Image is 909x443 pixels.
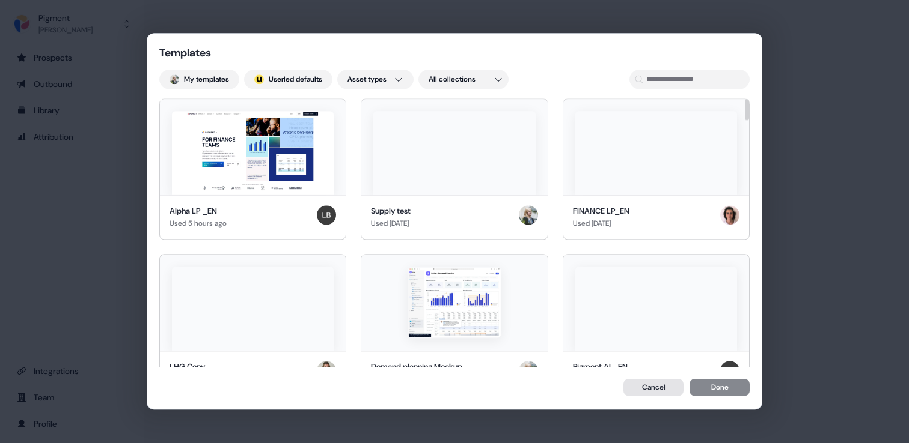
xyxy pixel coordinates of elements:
[573,205,629,217] div: FINANCE LP_EN
[170,361,217,373] div: LHG Copy
[563,98,750,240] button: FINANCE LP_ENFINANCE LP_ENUsed [DATE]Edouard
[254,74,264,84] div: ;
[170,205,227,217] div: Alpha LP _EN
[170,74,179,84] img: Ludmilla
[623,379,684,396] button: Cancel
[418,70,509,89] button: All collections
[254,74,264,84] img: userled logo
[519,361,538,380] img: Ludmilla
[573,217,629,229] div: Used [DATE]
[172,267,334,351] img: LHG Copy
[573,361,628,373] div: Pigment AI _EN
[371,205,411,217] div: Supply test
[317,205,336,225] img: Lorenzo
[159,254,346,395] button: LHG CopyLHG CopyCaroline
[373,111,535,195] img: Supply test
[519,205,538,225] img: Ludmilla
[575,111,737,195] img: FINANCE LP_EN
[337,70,414,89] button: Asset types
[244,70,332,89] button: userled logo;Userled defaults
[159,70,239,89] button: My templates
[172,111,334,195] img: Alpha LP _EN
[575,267,737,351] img: Pigment AI _EN
[371,217,411,229] div: Used [DATE]
[170,217,227,229] div: Used 5 hours ago
[408,267,502,339] img: Demand planning Mockup
[361,98,548,240] button: Supply testSupply testUsed [DATE]Ludmilla
[371,361,462,373] div: Demand planning Mockup
[159,46,280,60] div: Templates
[563,254,750,395] button: Pigment AI _ENPigment AI _ENLorenzo
[159,98,346,240] button: Alpha LP _ENAlpha LP _ENUsed 5 hours agoLorenzo
[720,361,739,380] img: Lorenzo
[361,254,548,395] button: Demand planning MockupDemand planning MockupLudmilla
[317,361,336,380] img: Caroline
[720,205,739,225] img: Edouard
[429,73,476,85] span: All collections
